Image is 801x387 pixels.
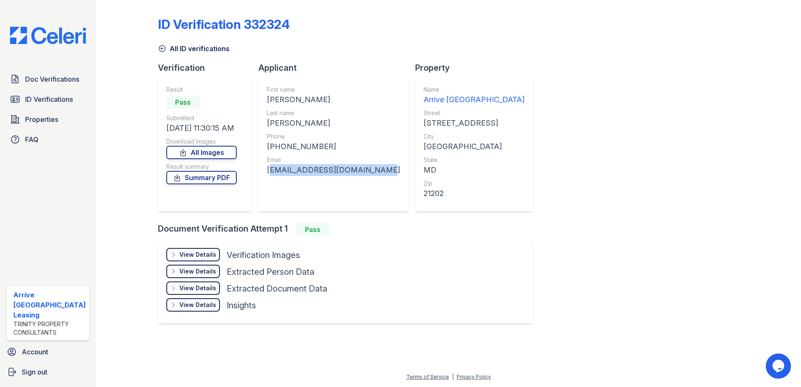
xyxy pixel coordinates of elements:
[166,137,237,146] div: Download Images
[227,266,314,278] div: Extracted Person Data
[25,94,73,104] span: ID Verifications
[267,156,400,164] div: Email
[166,85,237,94] div: Result
[227,299,256,311] div: Insights
[267,132,400,141] div: Phone
[267,94,400,106] div: [PERSON_NAME]
[166,114,237,122] div: Submitted
[3,343,93,360] a: Account
[3,27,93,44] img: CE_Logo_Blue-a8612792a0a2168367f1c8372b55b34899dd931a85d93a1a3d3e32e68fde9ad4.png
[3,364,93,380] a: Sign out
[258,62,415,74] div: Applicant
[7,91,89,108] a: ID Verifications
[424,164,525,176] div: MD
[179,301,216,309] div: View Details
[25,114,58,124] span: Properties
[424,117,525,129] div: [STREET_ADDRESS]
[424,132,525,141] div: City
[166,95,200,109] div: Pass
[424,109,525,117] div: Street
[25,74,79,84] span: Doc Verifications
[424,179,525,188] div: Zip
[13,320,86,337] div: Trinity Property Consultants
[7,71,89,88] a: Doc Verifications
[267,141,400,152] div: [PHONE_NUMBER]
[166,163,237,171] div: Result summary
[424,85,525,94] div: Name
[7,111,89,128] a: Properties
[166,122,237,134] div: [DATE] 11:30:15 AM
[25,134,39,144] span: FAQ
[457,374,491,380] a: Privacy Policy
[22,347,48,357] span: Account
[424,156,525,164] div: State
[267,164,400,176] div: [EMAIL_ADDRESS][DOMAIN_NAME]
[452,374,454,380] div: |
[7,131,89,148] a: FAQ
[267,117,400,129] div: [PERSON_NAME]
[267,85,400,94] div: First name
[415,62,540,74] div: Property
[179,267,216,276] div: View Details
[227,283,327,294] div: Extracted Document Data
[227,249,300,261] div: Verification Images
[424,94,525,106] div: Arrive [GEOGRAPHIC_DATA]
[179,250,216,259] div: View Details
[166,171,237,184] a: Summary PDF
[13,290,86,320] div: Arrive [GEOGRAPHIC_DATA] Leasing
[179,284,216,292] div: View Details
[158,44,230,54] a: All ID verifications
[296,223,330,236] div: Pass
[22,367,47,377] span: Sign out
[267,109,400,117] div: Last name
[406,374,449,380] a: Terms of Service
[158,17,290,32] div: ID Verification 332324
[158,223,540,236] div: Document Verification Attempt 1
[166,146,237,159] a: All Images
[158,62,258,74] div: Verification
[424,188,525,199] div: 21202
[424,141,525,152] div: [GEOGRAPHIC_DATA]
[424,85,525,106] a: Name Arrive [GEOGRAPHIC_DATA]
[766,353,793,379] iframe: chat widget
